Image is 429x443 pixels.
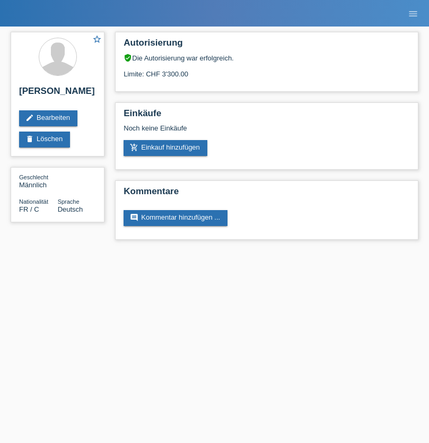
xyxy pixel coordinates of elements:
[124,210,227,226] a: commentKommentar hinzufügen ...
[25,135,34,143] i: delete
[124,108,410,124] h2: Einkäufe
[19,198,48,205] span: Nationalität
[19,110,77,126] a: editBearbeiten
[124,186,410,202] h2: Kommentare
[25,114,34,122] i: edit
[19,132,70,147] a: deleteLöschen
[408,8,418,19] i: menu
[130,213,138,222] i: comment
[402,10,424,16] a: menu
[124,62,410,78] div: Limite: CHF 3'300.00
[124,124,410,140] div: Noch keine Einkäufe
[92,34,102,44] i: star_border
[19,205,39,213] span: Frankreich / C / 01.06.2018
[124,54,132,62] i: verified_user
[124,54,410,62] div: Die Autorisierung war erfolgreich.
[124,140,207,156] a: add_shopping_cartEinkauf hinzufügen
[124,38,410,54] h2: Autorisierung
[130,143,138,152] i: add_shopping_cart
[58,198,80,205] span: Sprache
[19,86,96,102] h2: [PERSON_NAME]
[19,173,58,189] div: Männlich
[19,174,48,180] span: Geschlecht
[58,205,83,213] span: Deutsch
[92,34,102,46] a: star_border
